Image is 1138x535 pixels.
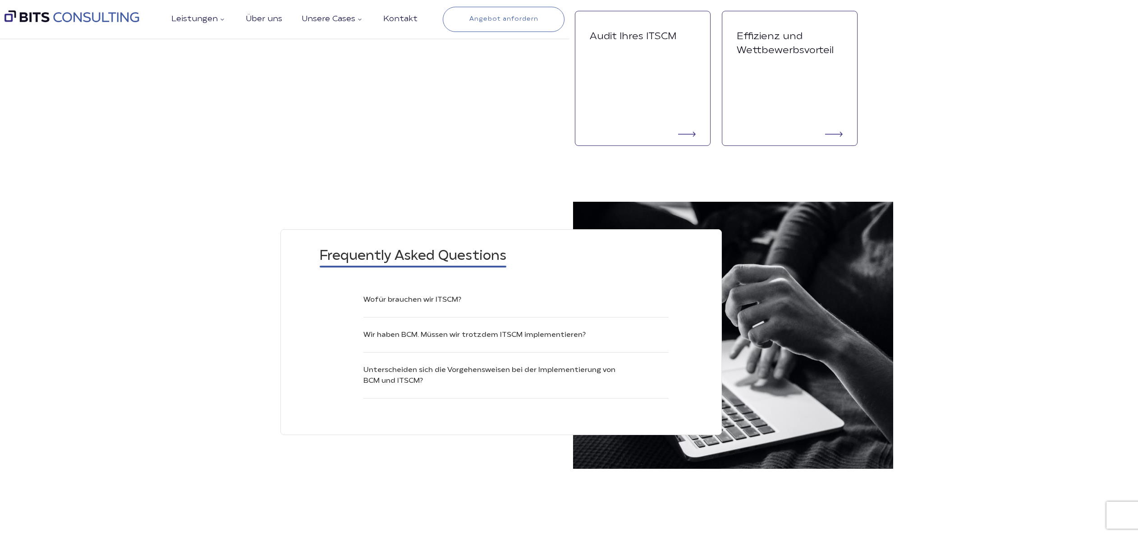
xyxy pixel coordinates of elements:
button: Wofür brauchen wir ITSCM? [363,295,669,305]
a: Unsere Cases [302,15,364,23]
a: Angebot anfordern [443,7,564,32]
button: Wir haben BCM. Müssen wir trotzdem ITSCM implementieren? [363,330,669,340]
a: Leistungen [171,15,226,23]
a: Über uns [246,15,282,23]
img: pic-faq-decor.jpg [573,202,893,469]
button: Unterscheiden sich die Vorgehensweisen bei der Implementierung von BCM und ITSCM? [363,365,669,386]
p: Effizienz und Wettbewerbsvorteil [737,30,843,58]
h2: Frequently Asked Questions [320,248,506,267]
p: Audit Ihres ITSCM [590,30,696,44]
a: Kontakt [383,15,418,23]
